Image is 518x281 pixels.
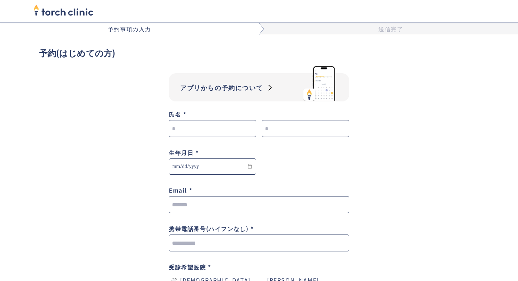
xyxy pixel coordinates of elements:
img: torch clinic [33,2,93,18]
label: 携帯電話番号(ハイフンなし) * [169,224,254,233]
img: トーチクリニック モバイルアプリのイメージ [303,65,338,101]
a: home [33,5,93,18]
label: Email * [169,186,192,194]
div: 予約事項の入力 [108,25,151,33]
div: 送信完了 [264,25,518,33]
label: 受診希望医院 * [169,263,211,271]
div: アプリからの予約について [180,83,263,92]
h1: 予約(はじめての方) [39,46,479,59]
label: 生年月日 * [169,148,199,157]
